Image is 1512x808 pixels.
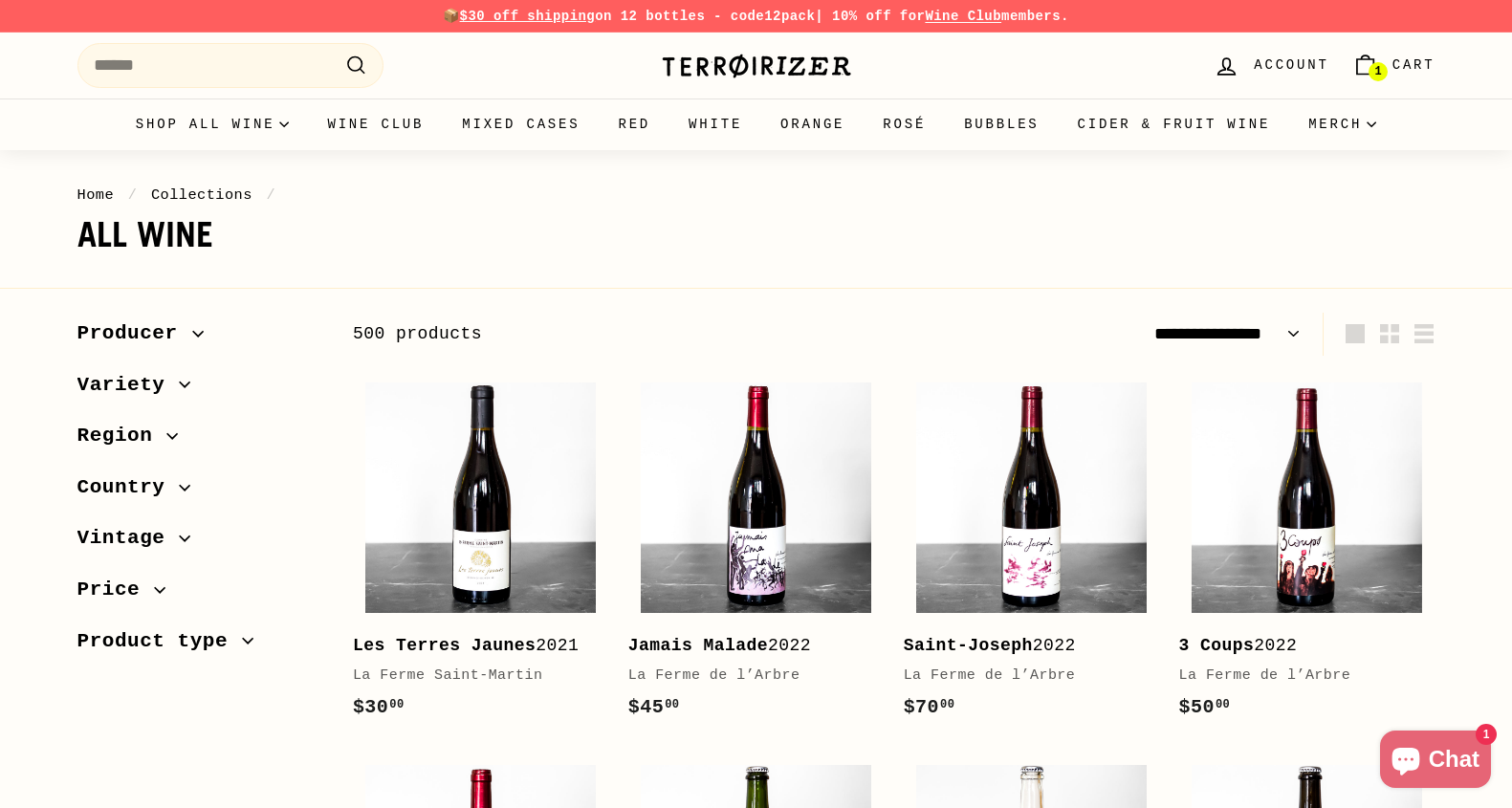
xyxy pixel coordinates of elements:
[599,98,669,150] a: Red
[761,98,864,150] a: Orange
[1059,98,1290,150] a: Cider & Fruit Wine
[945,98,1058,150] a: Bubbles
[628,370,885,742] a: Jamais Malade2022La Ferme de l’Arbre
[77,369,180,402] span: Variety
[1179,665,1416,688] div: La Ferme de l’Arbre
[77,574,155,606] span: Price
[77,317,192,350] span: Producer
[925,9,1001,24] a: Wine Club
[77,467,322,518] button: Country
[628,665,866,688] div: La Ferme de l’Arbre
[669,98,761,150] a: White
[389,698,404,711] sup: 00
[353,665,590,688] div: La Ferme Saint-Martin
[1392,55,1435,76] span: Cart
[904,632,1141,660] div: 2022
[77,313,322,364] button: Producer
[864,98,945,150] a: Rosé
[628,696,680,718] span: $45
[353,632,590,660] div: 2021
[1179,636,1255,655] b: 3 Coups
[77,6,1435,27] p: 📦 on 12 bottles - code | 10% off for members.
[151,186,252,204] a: Collections
[353,320,894,348] div: 500 products
[353,636,536,655] b: Les Terres Jaunes
[904,696,955,718] span: $70
[353,370,609,742] a: Les Terres Jaunes2021La Ferme Saint-Martin
[77,471,180,504] span: Country
[77,364,322,416] button: Variety
[940,698,954,711] sup: 00
[308,98,443,150] a: Wine Club
[117,98,309,150] summary: Shop all wine
[77,184,1435,207] nav: breadcrumbs
[1254,55,1328,76] span: Account
[904,665,1141,688] div: La Ferme de l’Arbre
[904,636,1033,655] b: Saint-Joseph
[628,636,768,655] b: Jamais Malade
[1374,731,1497,793] inbox-online-store-chat: Shopify online store chat
[77,621,322,672] button: Product type
[460,9,596,24] span: $30 off shipping
[1216,698,1230,711] sup: 00
[77,522,180,555] span: Vintage
[665,698,679,711] sup: 00
[1179,632,1416,660] div: 2022
[77,569,322,621] button: Price
[77,415,322,467] button: Region
[1202,37,1340,94] a: Account
[443,98,599,150] a: Mixed Cases
[77,216,1435,254] h1: All wine
[1179,370,1435,742] a: 3 Coups2022La Ferme de l’Arbre
[39,98,1474,150] div: Primary
[764,9,815,24] strong: 12pack
[262,186,281,204] span: /
[628,632,866,660] div: 2022
[77,186,115,204] a: Home
[77,517,322,569] button: Vintage
[77,625,243,658] span: Product type
[77,420,167,452] span: Region
[904,370,1160,742] a: Saint-Joseph2022La Ferme de l’Arbre
[353,696,405,718] span: $30
[1289,98,1395,150] summary: Merch
[1341,37,1447,94] a: Cart
[1374,65,1381,78] span: 1
[1179,696,1231,718] span: $50
[123,186,142,204] span: /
